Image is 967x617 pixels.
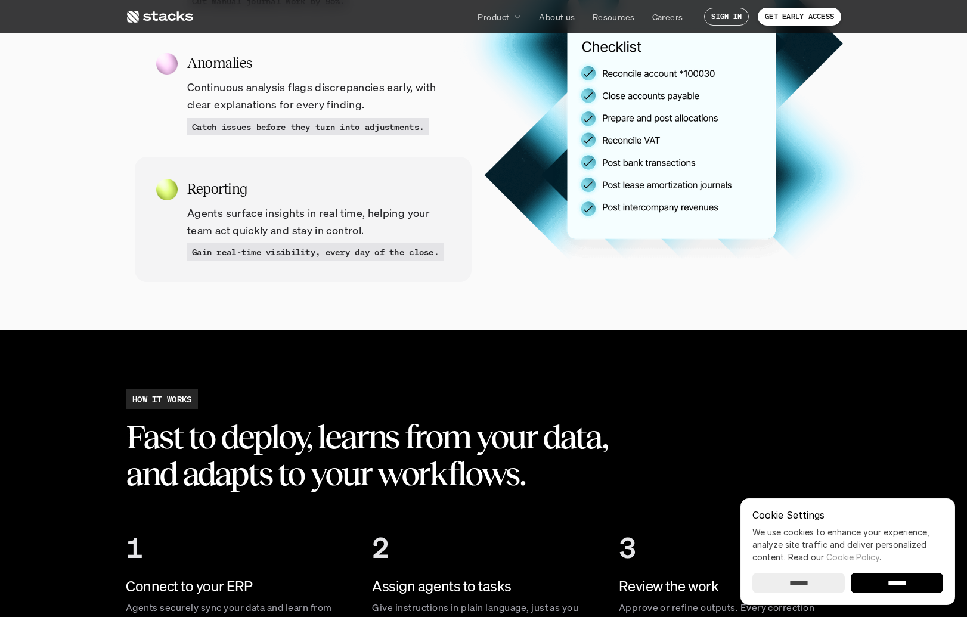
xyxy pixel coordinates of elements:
[758,8,841,26] a: GET EARLY ACCESS
[126,576,348,597] h4: Connect to your ERP
[126,531,143,565] div: Counter ends at 1
[187,79,450,113] p: Continuous analysis flags discrepancies early, with clear explanations for every finding.
[478,11,509,23] p: Product
[826,552,879,562] a: Cookie Policy
[788,552,881,562] span: Read our .
[192,120,424,133] p: Catch issues before they turn into adjustments.
[619,531,636,565] div: Counter ends at 3
[539,11,575,23] p: About us
[372,531,389,565] div: Counter ends at 2
[593,11,635,23] p: Resources
[619,576,841,597] h4: Review the work
[132,393,191,405] h2: HOW IT WORKS
[372,576,594,597] h4: Assign agents to tasks
[645,6,690,27] a: Careers
[752,510,943,520] p: Cookie Settings
[187,178,450,200] h5: Reporting
[711,13,742,21] p: SIGN IN
[585,6,642,27] a: Resources
[532,6,582,27] a: About us
[187,204,450,239] p: Agents surface insights in real time, helping your team act quickly and stay in control.
[752,526,943,563] p: We use cookies to enhance your experience, analyze site traffic and deliver personalized content.
[765,13,834,21] p: GET EARLY ACCESS
[126,418,639,492] h2: Fast to deploy, learns from your data, and adapts to your workflows.
[192,246,439,258] p: Gain real-time visibility, every day of the close.
[704,8,749,26] a: SIGN IN
[187,52,450,74] h5: Anomalies
[652,11,683,23] p: Careers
